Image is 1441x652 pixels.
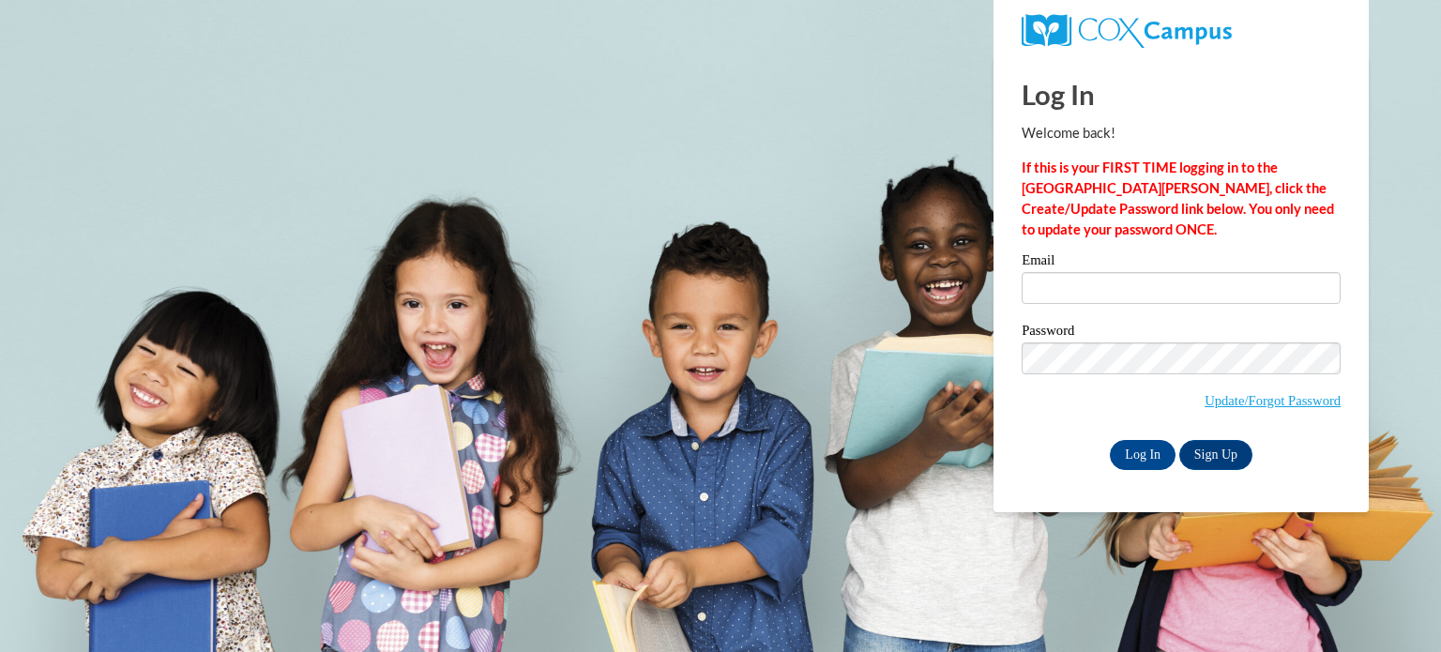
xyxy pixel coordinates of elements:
[1110,440,1176,470] input: Log In
[1022,324,1341,342] label: Password
[1022,14,1232,48] img: COX Campus
[1022,75,1341,114] h1: Log In
[1022,14,1341,48] a: COX Campus
[1022,123,1341,144] p: Welcome back!
[1205,393,1341,408] a: Update/Forgot Password
[1022,253,1341,272] label: Email
[1022,159,1334,237] strong: If this is your FIRST TIME logging in to the [GEOGRAPHIC_DATA][PERSON_NAME], click the Create/Upd...
[1179,440,1252,470] a: Sign Up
